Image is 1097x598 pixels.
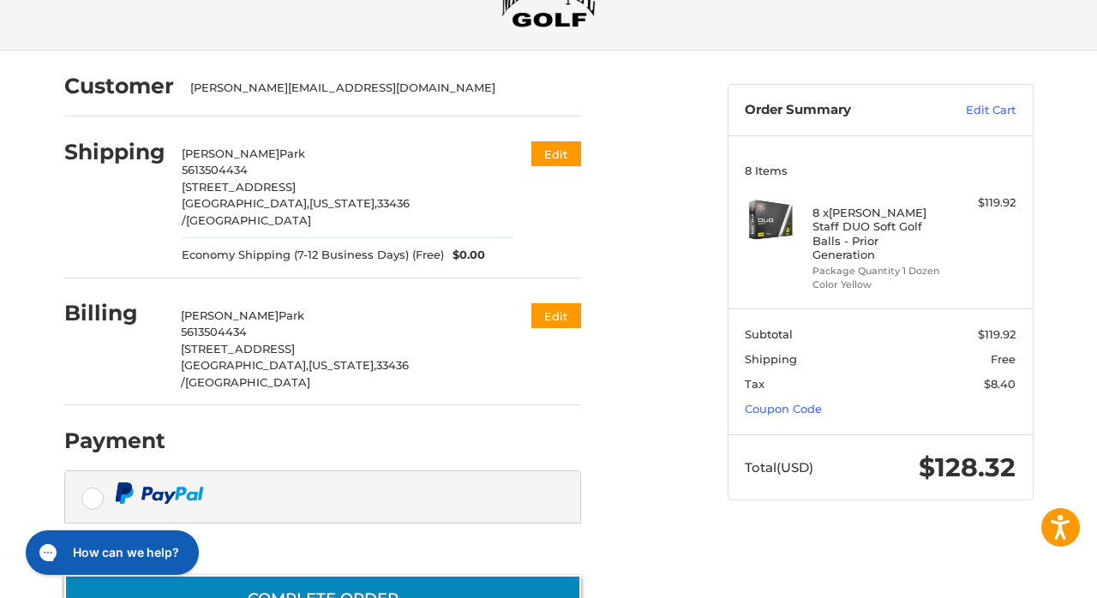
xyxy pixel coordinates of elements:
span: Park [279,308,304,322]
h3: Order Summary [745,102,929,119]
span: Subtotal [745,327,793,341]
h3: 8 Items [745,164,1016,177]
span: [STREET_ADDRESS] [182,180,296,194]
div: $119.92 [948,194,1016,212]
span: 33436 / [181,358,409,389]
li: Package Quantity 1 Dozen [812,264,944,278]
iframe: Gorgias live chat messenger [17,524,204,581]
li: Color Yellow [812,278,944,292]
span: [PERSON_NAME] [182,147,279,160]
h2: Shipping [64,139,165,165]
span: Park [279,147,305,160]
span: $0.00 [444,247,485,264]
span: Total (USD) [745,459,813,475]
span: [STREET_ADDRESS] [181,342,295,356]
span: $8.40 [984,377,1016,391]
span: Economy Shipping (7-12 Business Days) (Free) [182,247,444,264]
span: [US_STATE], [309,196,377,210]
span: 33436 / [182,196,410,227]
span: Free [991,352,1016,366]
span: 5613504434 [182,163,248,176]
span: [GEOGRAPHIC_DATA] [185,375,310,389]
span: [US_STATE], [309,358,376,372]
h4: 8 x [PERSON_NAME] Staff DUO Soft Golf Balls - Prior Generation [812,206,944,261]
span: Shipping [745,352,797,366]
h2: Payment [64,428,165,454]
span: Tax [745,377,764,391]
button: Edit [531,303,581,328]
a: Coupon Code [745,402,822,416]
img: PayPal icon [115,482,204,504]
span: $119.92 [978,327,1016,341]
div: [PERSON_NAME][EMAIL_ADDRESS][DOMAIN_NAME] [190,80,564,97]
h2: Customer [64,73,174,99]
h2: Billing [64,300,165,326]
a: Edit Cart [929,102,1016,119]
span: 5613504434 [181,325,247,338]
button: Edit [531,141,581,166]
span: [GEOGRAPHIC_DATA], [182,196,309,210]
span: $128.32 [919,451,1016,483]
span: [PERSON_NAME] [181,308,279,322]
span: [GEOGRAPHIC_DATA], [181,358,309,372]
span: [GEOGRAPHIC_DATA] [186,213,311,227]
